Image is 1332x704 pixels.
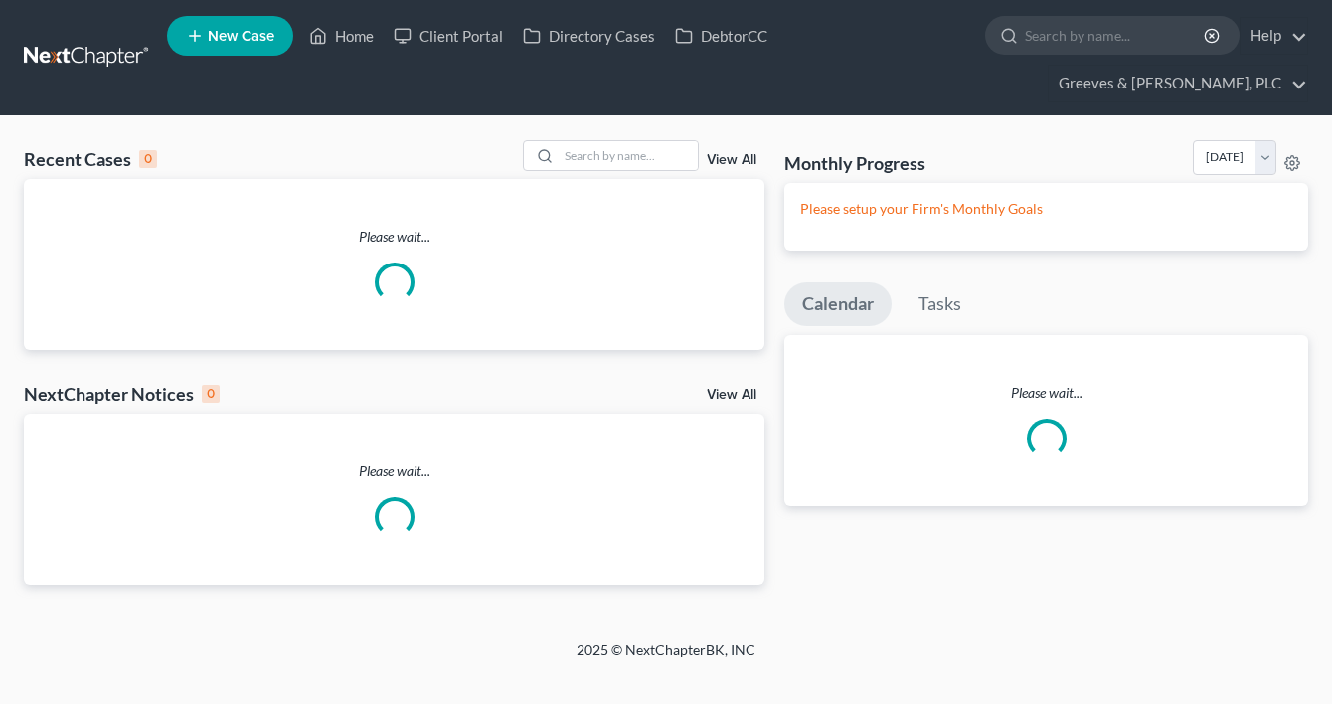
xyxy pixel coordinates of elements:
p: Please wait... [24,227,764,247]
input: Search by name... [559,141,698,170]
h3: Monthly Progress [784,151,925,175]
a: DebtorCC [665,18,777,54]
input: Search by name... [1025,17,1207,54]
a: View All [707,153,756,167]
p: Please wait... [24,461,764,481]
a: Help [1241,18,1307,54]
a: Client Portal [384,18,513,54]
p: Please wait... [784,383,1308,403]
div: NextChapter Notices [24,382,220,406]
a: Greeves & [PERSON_NAME], PLC [1049,66,1307,101]
div: 2025 © NextChapterBK, INC [99,640,1233,676]
a: View All [707,388,756,402]
div: Recent Cases [24,147,157,171]
div: 0 [202,385,220,403]
a: Home [299,18,384,54]
a: Directory Cases [513,18,665,54]
a: Calendar [784,282,892,326]
span: New Case [208,29,274,44]
p: Please setup your Firm's Monthly Goals [800,199,1292,219]
a: Tasks [901,282,979,326]
div: 0 [139,150,157,168]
